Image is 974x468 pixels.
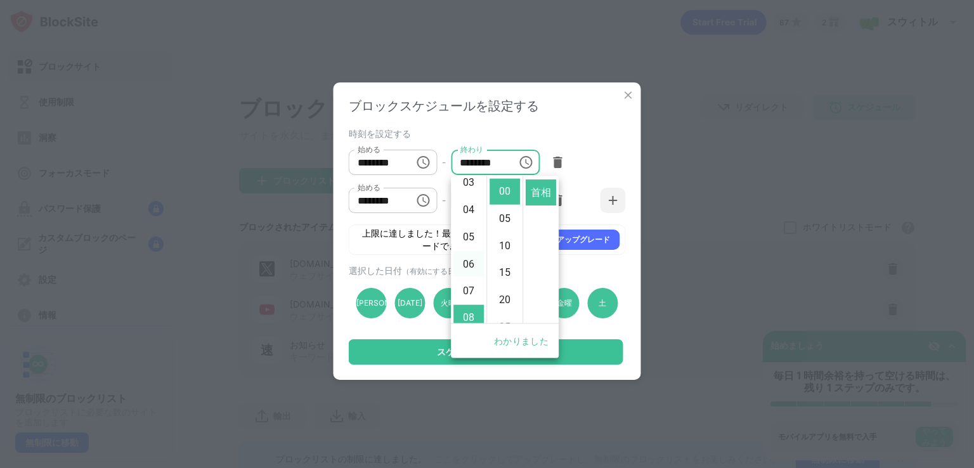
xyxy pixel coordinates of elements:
font: 時刻を設定する [349,128,411,139]
font: ブロックスケジュールを設定する [349,98,539,114]
ul: 分を選択 [486,176,523,323]
li: 10分 [490,233,520,259]
font: （有効にする日をクリックしてください） [402,266,547,276]
font: 終わり [460,145,483,154]
font: 始める [358,145,380,154]
font: スケジュールを設定する [437,346,535,357]
font: 03 [463,176,474,188]
li: 8時間 [453,305,484,331]
font: 00 [499,185,510,197]
font: 選択した日付 [349,265,402,276]
li: 0分 [490,179,520,205]
li: 5時間 [453,223,484,249]
font: 04 [463,203,474,215]
li: 20分 [490,287,520,313]
li: 午前 [526,152,556,178]
ul: 時間を選択 [451,176,486,323]
font: 10 [499,240,510,252]
font: 20 [499,294,510,306]
li: 7時間 [453,278,484,304]
font: 土 [599,298,606,308]
font: 05 [499,212,510,224]
button: 時間を選択してください。選択された時間は午前12時です。 [410,150,436,175]
font: 07 [463,285,474,297]
font: 上限に達しました！最大5回までアップグレードできます [362,228,536,251]
li: 3時間 [453,169,484,195]
button: 時間を選択してください。選択された時間は午後8時です。 [513,150,538,175]
ul: 午前を選択 [523,176,559,323]
button: わかりました [489,329,554,353]
li: 15分 [490,260,520,286]
font: [DATE] [398,298,422,308]
li: 首相 [526,179,556,205]
font: 25 [499,321,510,333]
font: 05 [463,230,474,242]
font: [PERSON_NAME] [356,298,418,308]
font: - [442,157,446,167]
button: 時間を選択してください。選択された時間は午後10時15分です。 [410,188,436,213]
font: 金曜 [557,298,572,308]
font: アップグレード [557,235,610,244]
font: わかりました [494,336,549,346]
font: 08 [463,311,474,323]
li: 5分 [490,205,520,231]
img: x-button.svg [622,89,635,101]
font: 首相 [531,186,551,198]
li: 6時間 [453,250,484,276]
li: 25分 [490,314,520,340]
font: 06 [463,257,474,270]
font: 始める [358,183,380,192]
font: 火曜 [441,298,456,308]
li: 4時間 [453,197,484,223]
font: 15 [499,267,510,279]
font: - [442,195,446,205]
